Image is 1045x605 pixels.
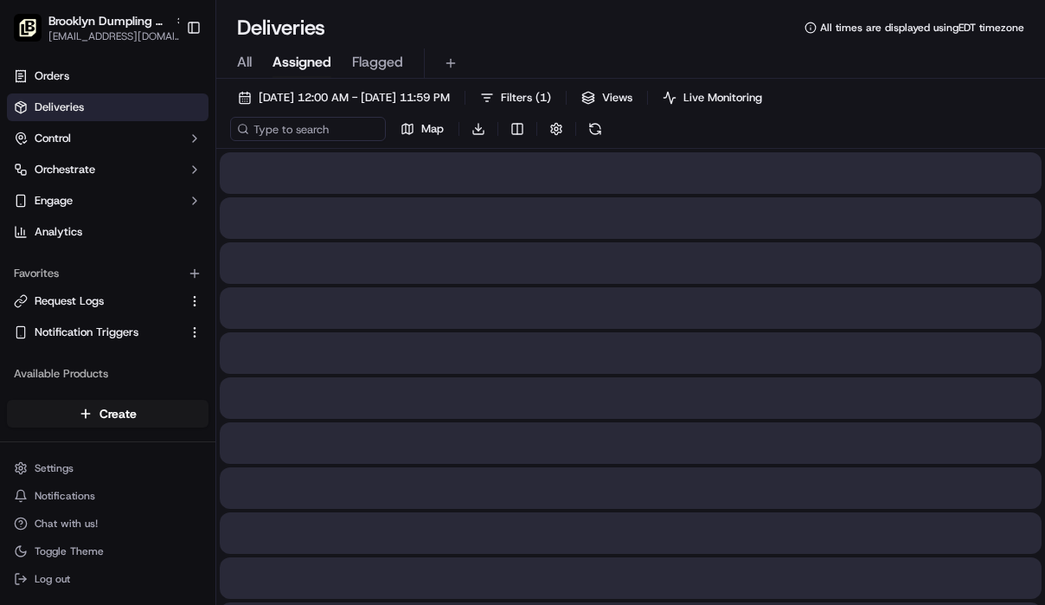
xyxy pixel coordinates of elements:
[14,14,42,42] img: Brooklyn Dumpling - Garden City
[35,293,104,309] span: Request Logs
[7,567,208,591] button: Log out
[272,52,331,73] span: Assigned
[655,86,770,110] button: Live Monitoring
[35,544,104,558] span: Toggle Theme
[7,7,179,48] button: Brooklyn Dumpling - Garden CityBrooklyn Dumpling - [GEOGRAPHIC_DATA][EMAIL_ADDRESS][DOMAIN_NAME]
[472,86,559,110] button: Filters(1)
[501,90,551,106] span: Filters
[7,156,208,183] button: Orchestrate
[583,117,607,141] button: Refresh
[7,512,208,536] button: Chat with us!
[7,400,208,428] button: Create
[7,125,208,152] button: Control
[48,12,168,29] button: Brooklyn Dumpling - [GEOGRAPHIC_DATA]
[683,90,762,106] span: Live Monitoring
[35,517,98,531] span: Chat with us!
[7,360,208,388] div: Available Products
[99,405,137,422] span: Create
[7,62,208,90] a: Orders
[393,117,452,141] button: Map
[535,90,551,106] span: ( 1 )
[35,489,95,503] span: Notifications
[35,572,70,586] span: Log out
[14,325,181,340] a: Notification Triggers
[602,90,632,106] span: Views
[230,86,458,110] button: [DATE] 12:00 AM - [DATE] 11:59 PM
[35,193,73,209] span: Engage
[35,131,71,146] span: Control
[35,461,74,475] span: Settings
[7,456,208,480] button: Settings
[48,29,187,43] button: [EMAIL_ADDRESS][DOMAIN_NAME]
[237,52,252,73] span: All
[7,218,208,246] a: Analytics
[35,325,138,340] span: Notification Triggers
[421,121,444,137] span: Map
[7,319,208,346] button: Notification Triggers
[35,224,82,240] span: Analytics
[14,293,181,309] a: Request Logs
[230,117,386,141] input: Type to search
[35,68,69,84] span: Orders
[35,100,84,115] span: Deliveries
[7,187,208,215] button: Engage
[259,90,450,106] span: [DATE] 12:00 AM - [DATE] 11:59 PM
[7,93,208,121] a: Deliveries
[7,539,208,563] button: Toggle Theme
[7,260,208,287] div: Favorites
[820,21,1024,35] span: All times are displayed using EDT timezone
[7,484,208,508] button: Notifications
[35,162,95,177] span: Orchestrate
[352,52,403,73] span: Flagged
[237,14,325,42] h1: Deliveries
[7,287,208,315] button: Request Logs
[574,86,640,110] button: Views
